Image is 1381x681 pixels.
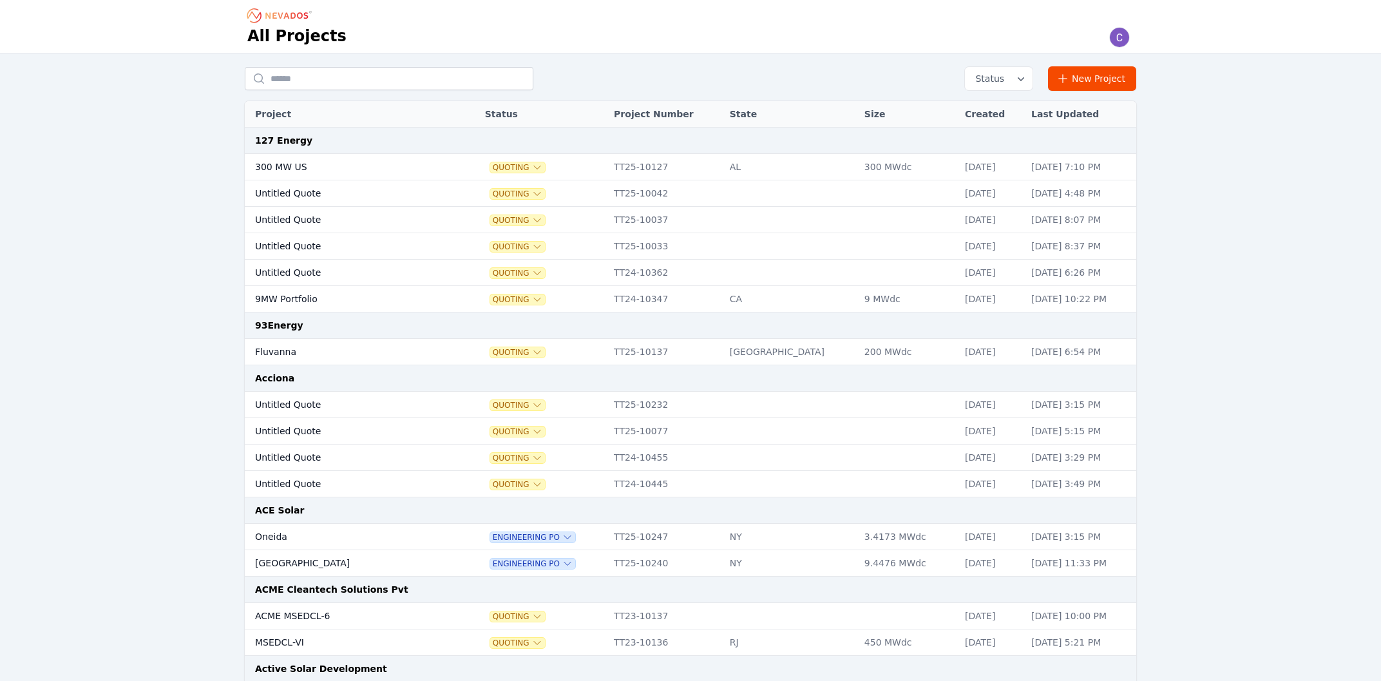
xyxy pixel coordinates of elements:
td: ACME MSEDCL-6 [245,603,446,629]
td: [DATE] [958,471,1025,497]
td: 300 MWdc [858,154,958,180]
td: 9MW Portfolio [245,286,446,312]
td: Fluvanna [245,339,446,365]
td: TT25-10232 [607,392,723,418]
tr: 300 MW USQuotingTT25-10127AL300 MWdc[DATE][DATE] 7:10 PM [245,154,1136,180]
tr: Untitled QuoteQuotingTT25-10037[DATE][DATE] 8:07 PM [245,207,1136,233]
td: [DATE] [958,524,1025,550]
td: TT25-10137 [607,339,723,365]
td: 93Energy [245,312,1136,339]
tr: [GEOGRAPHIC_DATA]Engineering POTT25-10240NY9.4476 MWdc[DATE][DATE] 11:33 PM [245,550,1136,577]
td: 300 MW US [245,154,446,180]
button: Quoting [490,189,545,199]
td: 450 MWdc [858,629,958,656]
tr: Untitled QuoteQuotingTT25-10232[DATE][DATE] 3:15 PM [245,392,1136,418]
td: [DATE] [958,418,1025,445]
h1: All Projects [247,26,347,46]
button: Quoting [490,242,545,252]
th: Project Number [607,101,723,128]
td: [DATE] 10:22 PM [1025,286,1136,312]
tr: 9MW PortfolioQuotingTT24-10347CA9 MWdc[DATE][DATE] 10:22 PM [245,286,1136,312]
td: TT23-10137 [607,603,723,629]
td: Untitled Quote [245,260,446,286]
td: [DATE] 6:54 PM [1025,339,1136,365]
button: Status [965,67,1033,90]
button: Quoting [490,294,545,305]
td: TT25-10127 [607,154,723,180]
button: Quoting [490,215,545,225]
tr: FluvannaQuotingTT25-10137[GEOGRAPHIC_DATA]200 MWdc[DATE][DATE] 6:54 PM [245,339,1136,365]
td: [DATE] 8:37 PM [1025,233,1136,260]
td: ACE Solar [245,497,1136,524]
td: 127 Energy [245,128,1136,154]
tr: Untitled QuoteQuotingTT25-10033[DATE][DATE] 8:37 PM [245,233,1136,260]
span: Engineering PO [490,559,575,569]
td: TT23-10136 [607,629,723,656]
button: Quoting [490,638,545,648]
td: 9.4476 MWdc [858,550,958,577]
button: Engineering PO [490,532,575,542]
td: [DATE] 5:15 PM [1025,418,1136,445]
span: Quoting [490,427,545,437]
td: Untitled Quote [245,180,446,207]
td: [DATE] 10:00 PM [1025,603,1136,629]
td: [DATE] 3:15 PM [1025,392,1136,418]
td: [DATE] 11:33 PM [1025,550,1136,577]
td: TT24-10455 [607,445,723,471]
td: [DATE] [958,260,1025,286]
td: NY [723,524,858,550]
td: [GEOGRAPHIC_DATA] [723,339,858,365]
td: [DATE] 5:21 PM [1025,629,1136,656]
td: [DATE] 3:15 PM [1025,524,1136,550]
button: Quoting [490,268,545,278]
td: TT25-10077 [607,418,723,445]
button: Quoting [490,400,545,410]
td: TT25-10240 [607,550,723,577]
button: Quoting [490,611,545,622]
tr: Untitled QuoteQuotingTT24-10455[DATE][DATE] 3:29 PM [245,445,1136,471]
tr: ACME MSEDCL-6QuotingTT23-10137[DATE][DATE] 10:00 PM [245,603,1136,629]
td: Oneida [245,524,446,550]
td: TT24-10445 [607,471,723,497]
td: TT24-10362 [607,260,723,286]
td: 200 MWdc [858,339,958,365]
span: Status [970,72,1004,85]
td: 9 MWdc [858,286,958,312]
td: [DATE] [958,180,1025,207]
td: TT25-10037 [607,207,723,233]
th: Last Updated [1025,101,1136,128]
button: Quoting [490,162,545,173]
td: [DATE] [958,233,1025,260]
td: 3.4173 MWdc [858,524,958,550]
tr: MSEDCL-VIQuotingTT23-10136RJ450 MWdc[DATE][DATE] 5:21 PM [245,629,1136,656]
td: NY [723,550,858,577]
tr: Untitled QuoteQuotingTT25-10077[DATE][DATE] 5:15 PM [245,418,1136,445]
button: Quoting [490,479,545,490]
td: [DATE] 4:48 PM [1025,180,1136,207]
td: Untitled Quote [245,207,446,233]
td: [DATE] [958,392,1025,418]
td: [DATE] [958,286,1025,312]
td: TT25-10042 [607,180,723,207]
td: TT25-10247 [607,524,723,550]
td: [DATE] [958,154,1025,180]
td: [DATE] [958,550,1025,577]
tr: Untitled QuoteQuotingTT25-10042[DATE][DATE] 4:48 PM [245,180,1136,207]
td: [DATE] [958,339,1025,365]
button: Quoting [490,347,545,358]
img: Carl Jackson [1109,27,1130,48]
th: Project [245,101,446,128]
td: [DATE] 7:10 PM [1025,154,1136,180]
td: Untitled Quote [245,392,446,418]
button: Quoting [490,453,545,463]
